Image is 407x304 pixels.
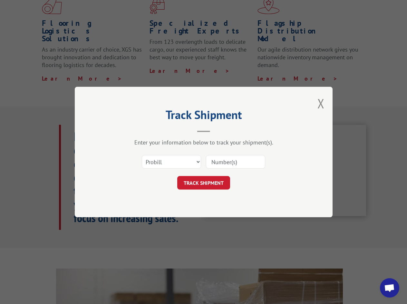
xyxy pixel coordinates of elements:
[317,95,325,112] button: Close modal
[380,278,399,298] div: Open chat
[107,139,300,146] div: Enter your information below to track your shipment(s).
[206,155,265,169] input: Number(s)
[107,110,300,123] h2: Track Shipment
[177,176,230,190] button: TRACK SHIPMENT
